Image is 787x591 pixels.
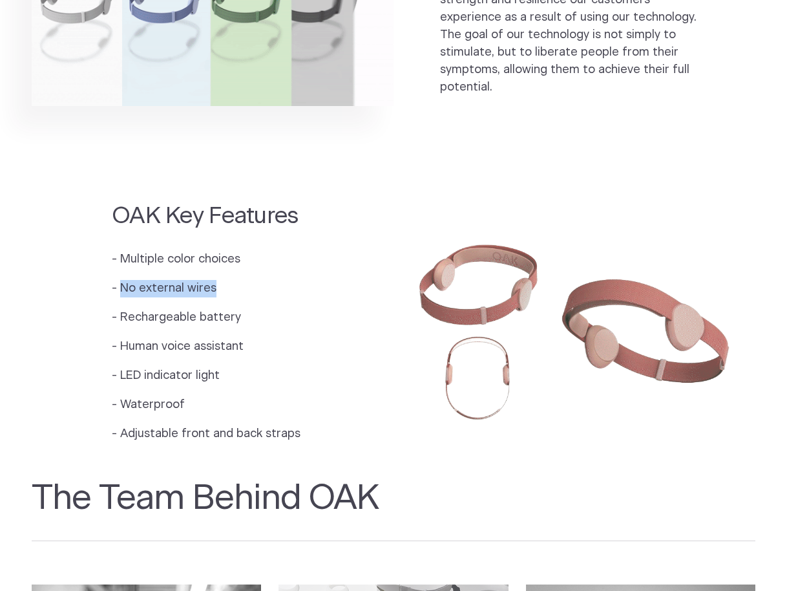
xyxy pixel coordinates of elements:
[112,309,300,327] p: - Rechargeable battery
[32,478,756,541] h2: The Team Behind OAK
[112,425,300,443] p: - Adjustable front and back straps
[112,201,300,232] h2: OAK Key Features
[112,338,300,356] p: - Human voice assistant
[112,280,300,297] p: - No external wires
[112,396,300,414] p: - Waterproof
[112,251,300,268] p: - Multiple color choices
[112,367,300,385] p: - LED indicator light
